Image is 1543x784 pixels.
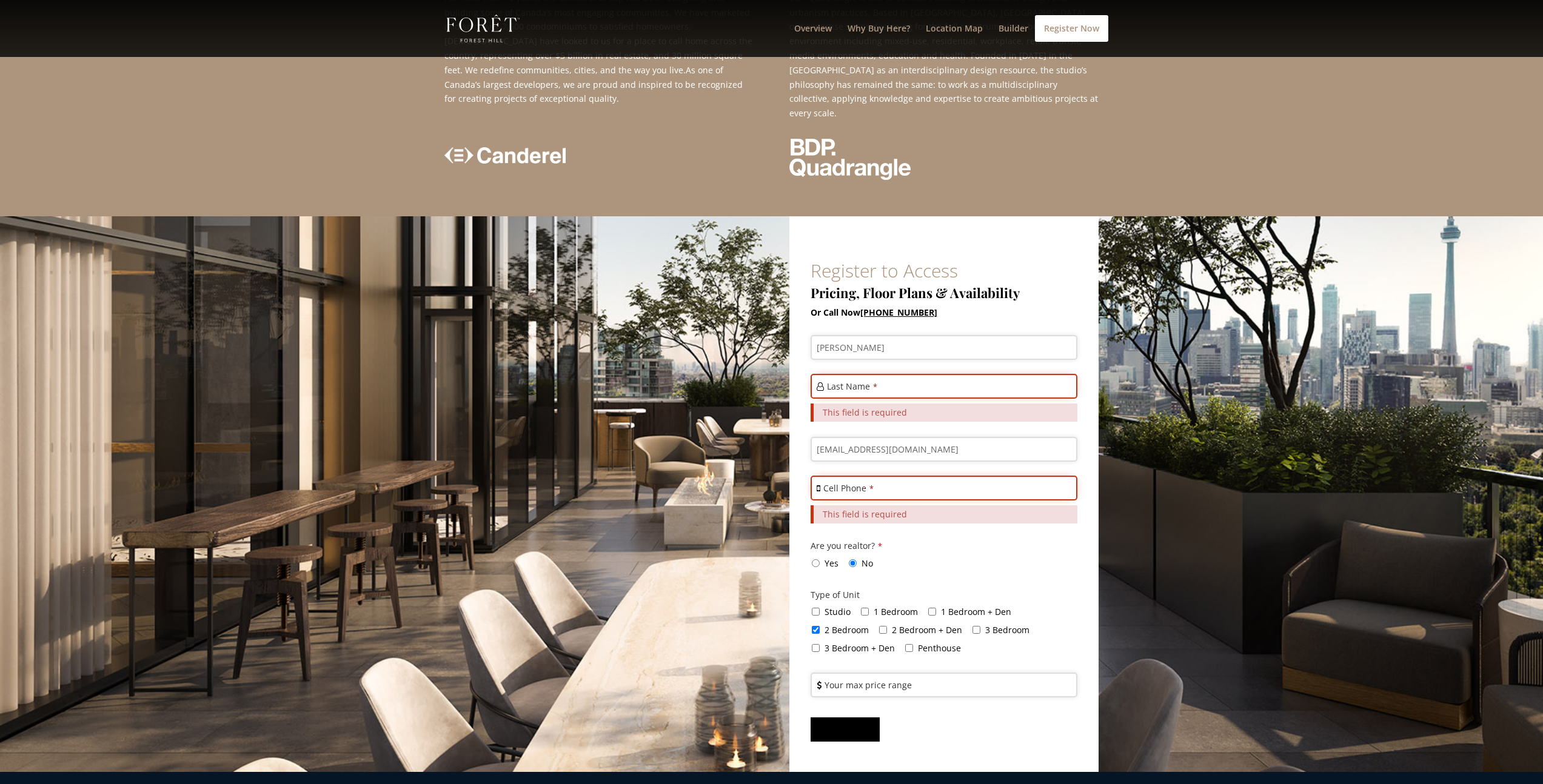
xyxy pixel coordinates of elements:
[941,606,1011,617] span: 1 Bedroom + Den
[794,24,832,57] a: Overview
[926,24,983,57] a: Location Map
[825,606,851,617] span: Studio
[862,557,873,569] span: No
[789,139,911,180] img: bdpquadrangle logo
[811,262,1077,286] h1: Register to Access
[825,557,838,569] span: Yes
[860,307,937,318] a: [PHONE_NUMBER]
[892,624,962,636] span: 2 Bedroom + Den
[819,723,856,734] span: Submit
[811,588,860,602] label: Type of Unit
[811,284,1020,302] strong: Pricing, Floor Plans & Availability
[848,24,910,57] a: Why Buy Here?
[827,380,877,393] label: Last Name
[823,508,907,520] span: This field is required
[444,147,566,164] img: Canderel_Logo
[874,606,918,617] span: 1 Bedroom
[444,64,743,105] span: As one of Canada’s largest developers, we are proud and inspired to be recognized for creating pr...
[811,539,882,554] label: Are you realtor?
[823,407,907,418] span: This field is required
[825,624,869,636] span: 2 Bedroom
[985,624,1029,636] span: 3 Bedroom
[811,717,880,742] button: Submit
[823,482,874,495] label: Cell Phone
[447,15,520,42] img: Foret Condos in Forest Hill
[1035,15,1108,42] a: Register Now
[918,642,961,654] span: Penthouse
[825,642,895,654] span: 3 Bedroom + Den
[811,305,1077,320] p: Or Call Now
[999,24,1028,57] a: Builder
[825,679,912,691] label: Your max price range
